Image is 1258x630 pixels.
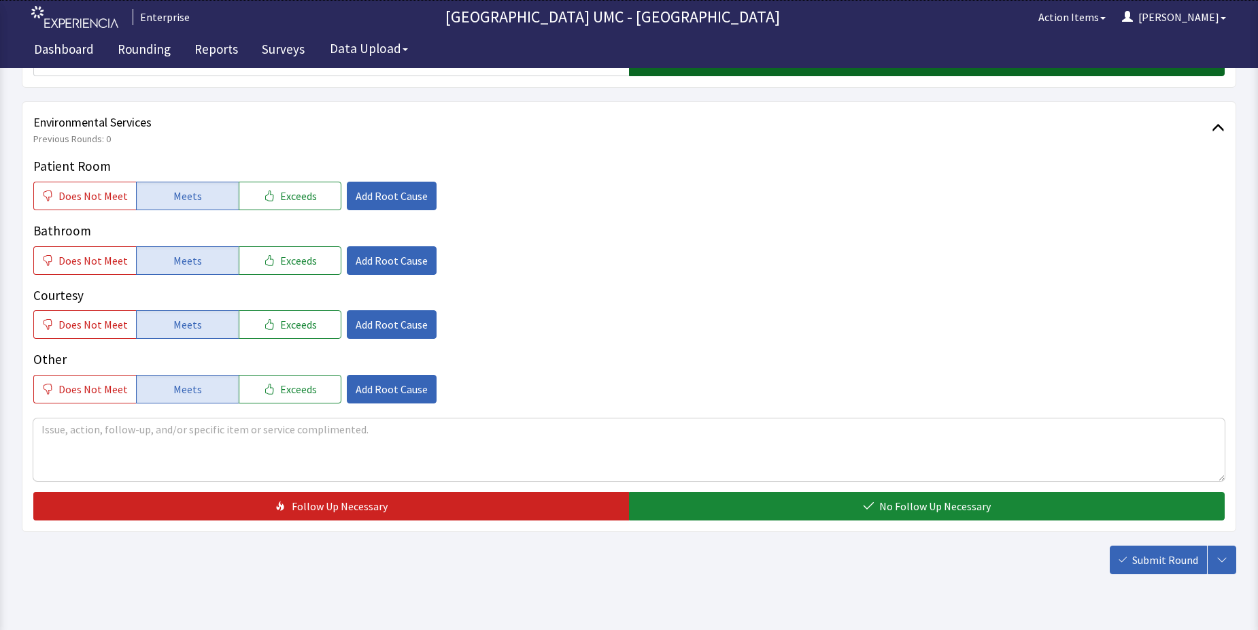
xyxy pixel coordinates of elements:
[136,375,239,403] button: Meets
[1030,3,1114,31] button: Action Items
[879,498,991,514] span: No Follow Up Necessary
[1114,3,1234,31] button: [PERSON_NAME]
[322,36,416,61] button: Data Upload
[280,252,317,269] span: Exceeds
[280,381,317,397] span: Exceeds
[133,9,190,25] div: Enterprise
[58,252,128,269] span: Does Not Meet
[33,156,1225,176] p: Patient Room
[239,310,341,339] button: Exceeds
[347,310,437,339] button: Add Root Cause
[280,188,317,204] span: Exceeds
[356,188,428,204] span: Add Root Cause
[1132,552,1198,568] span: Submit Round
[33,132,1212,146] span: Previous Rounds: 0
[33,350,1225,369] p: Other
[239,182,341,210] button: Exceeds
[33,113,1212,132] span: Environmental Services
[280,316,317,333] span: Exceeds
[58,316,128,333] span: Does Not Meet
[184,34,248,68] a: Reports
[356,316,428,333] span: Add Root Cause
[33,286,1225,305] p: Courtesy
[347,375,437,403] button: Add Root Cause
[33,492,629,520] button: Follow Up Necessary
[33,221,1225,241] p: Bathroom
[136,182,239,210] button: Meets
[31,6,118,29] img: experiencia_logo.png
[356,381,428,397] span: Add Root Cause
[107,34,181,68] a: Rounding
[136,246,239,275] button: Meets
[239,375,341,403] button: Exceeds
[173,316,202,333] span: Meets
[173,381,202,397] span: Meets
[1110,546,1207,574] button: Submit Round
[33,246,136,275] button: Does Not Meet
[173,252,202,269] span: Meets
[33,310,136,339] button: Does Not Meet
[33,375,136,403] button: Does Not Meet
[24,34,104,68] a: Dashboard
[252,34,315,68] a: Surveys
[356,252,428,269] span: Add Root Cause
[292,498,388,514] span: Follow Up Necessary
[347,182,437,210] button: Add Root Cause
[629,492,1225,520] button: No Follow Up Necessary
[58,381,128,397] span: Does Not Meet
[58,188,128,204] span: Does Not Meet
[33,182,136,210] button: Does Not Meet
[195,6,1030,28] p: [GEOGRAPHIC_DATA] UMC - [GEOGRAPHIC_DATA]
[239,246,341,275] button: Exceeds
[173,188,202,204] span: Meets
[136,310,239,339] button: Meets
[347,246,437,275] button: Add Root Cause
